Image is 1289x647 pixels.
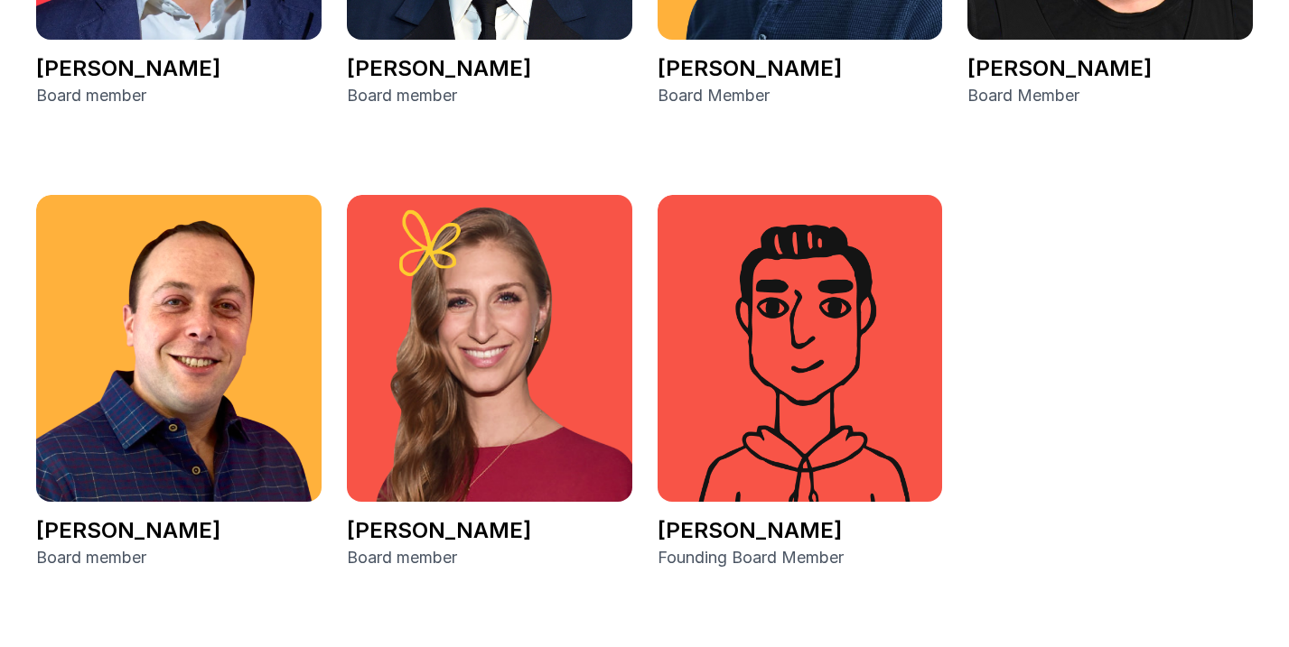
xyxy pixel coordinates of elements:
p: Board member [347,83,632,108]
img: Eric Topel [36,195,322,502]
p: Founding Board Member [658,545,943,570]
p: [PERSON_NAME] [658,516,943,545]
p: [PERSON_NAME] [347,516,632,545]
p: Board Member [658,83,943,108]
p: [PERSON_NAME] [36,516,322,545]
img: Jeff Dobrinsky [658,195,943,502]
p: Board member [36,83,322,108]
p: Board member [36,545,322,570]
img: Molly Swenson [347,195,632,502]
p: [PERSON_NAME] [36,54,322,83]
p: Board Member [967,83,1253,108]
p: Board member [347,545,632,570]
p: [PERSON_NAME] [967,54,1253,83]
p: [PERSON_NAME] [658,54,943,83]
p: [PERSON_NAME] [347,54,632,83]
